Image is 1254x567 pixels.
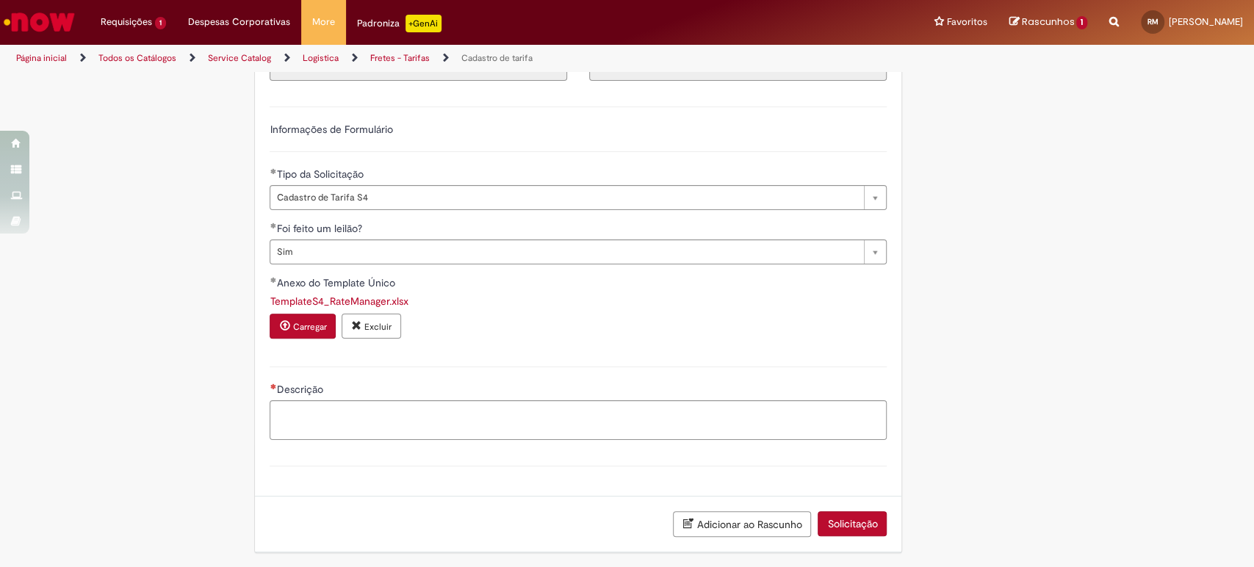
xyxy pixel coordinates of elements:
[370,52,430,64] a: Fretes - Tarifas
[276,383,325,396] span: Descrição
[188,15,290,29] span: Despesas Corporativas
[357,15,442,32] div: Padroniza
[270,383,276,389] span: Necessários
[270,400,887,440] textarea: Descrição
[1009,15,1087,29] a: Rascunhos
[303,52,339,64] a: Logistica
[11,45,825,72] ul: Trilhas de página
[818,511,887,536] button: Solicitação
[270,223,276,228] span: Obrigatório Preenchido
[276,167,366,181] span: Tipo da Solicitação
[16,52,67,64] a: Página inicial
[292,321,326,333] small: Carregar
[270,168,276,174] span: Obrigatório Preenchido
[270,295,408,308] a: Download de TemplateS4_RateManager.xlsx
[364,321,392,333] small: Excluir
[946,15,987,29] span: Favoritos
[276,222,364,235] span: Foi feito um leilão?
[673,511,811,537] button: Adicionar ao Rascunho
[98,52,176,64] a: Todos os Catálogos
[1169,15,1243,28] span: [PERSON_NAME]
[270,277,276,283] span: Obrigatório Preenchido
[1147,17,1158,26] span: RM
[1021,15,1074,29] span: Rascunhos
[342,314,401,339] button: Excluir anexo TemplateS4_RateManager.xlsx
[270,123,392,136] label: Informações de Formulário
[276,276,397,289] span: Anexo do Template Único
[208,52,271,64] a: Service Catalog
[1076,16,1087,29] span: 1
[276,240,857,264] span: Sim
[406,15,442,32] p: +GenAi
[1,7,77,37] img: ServiceNow
[101,15,152,29] span: Requisições
[270,314,336,339] button: Carregar anexo de Anexo do Template Único Required
[312,15,335,29] span: More
[461,52,533,64] a: Cadastro de tarifa
[276,186,857,209] span: Cadastro de Tarifa S4
[155,17,166,29] span: 1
